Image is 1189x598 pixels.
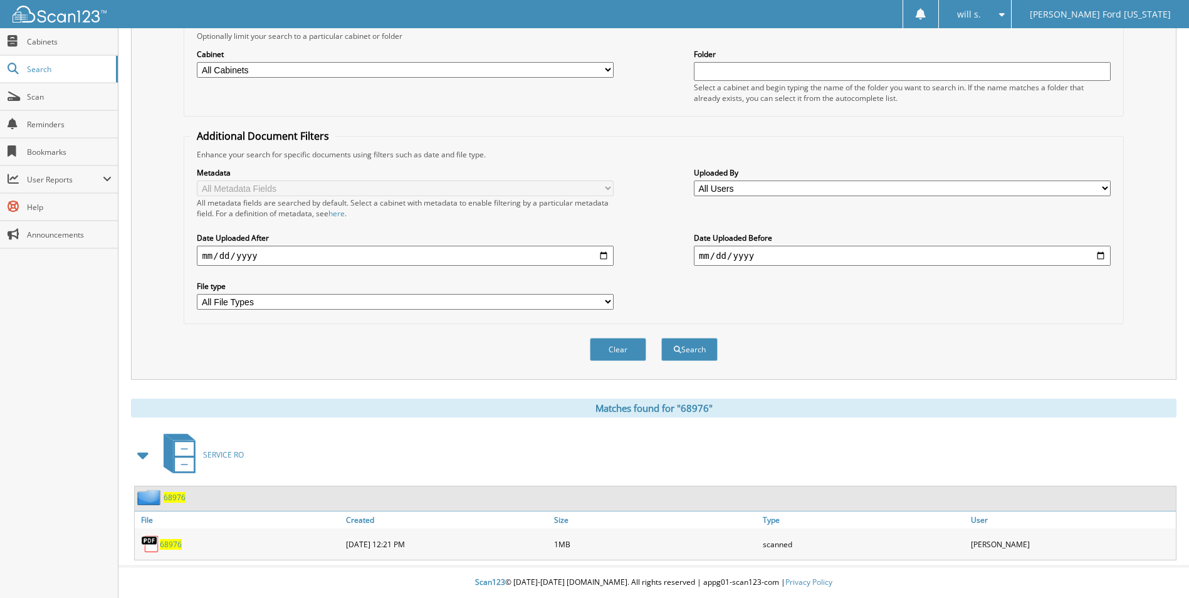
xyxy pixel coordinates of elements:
a: SERVICE RO [156,430,244,480]
label: Cabinet [197,49,614,60]
label: Date Uploaded After [197,233,614,243]
label: Metadata [197,167,614,178]
div: [DATE] 12:21 PM [343,532,551,557]
div: Select a cabinet and begin typing the name of the folder you want to search in. If the name match... [694,82,1111,103]
label: Folder [694,49,1111,60]
a: 68976 [164,492,186,503]
span: will s. [957,11,981,18]
span: Announcements [27,229,112,240]
input: end [694,246,1111,266]
img: scan123-logo-white.svg [13,6,107,23]
span: Scan123 [475,577,505,587]
span: SERVICE RO [203,449,244,460]
iframe: Chat Widget [1126,538,1189,598]
a: 68976 [160,539,182,550]
div: © [DATE]-[DATE] [DOMAIN_NAME]. All rights reserved | appg01-scan123-com | [118,567,1189,598]
label: Date Uploaded Before [694,233,1111,243]
div: scanned [760,532,968,557]
button: Search [661,338,718,361]
label: Uploaded By [694,167,1111,178]
div: 1MB [551,532,759,557]
a: here [328,208,345,219]
img: PDF.png [141,535,160,553]
span: Help [27,202,112,212]
legend: Additional Document Filters [191,129,335,143]
div: Enhance your search for specific documents using filters such as date and file type. [191,149,1116,160]
span: Scan [27,92,112,102]
input: start [197,246,614,266]
div: Optionally limit your search to a particular cabinet or folder [191,31,1116,41]
button: Clear [590,338,646,361]
div: All metadata fields are searched by default. Select a cabinet with metadata to enable filtering b... [197,197,614,219]
img: folder2.png [137,490,164,505]
span: User Reports [27,174,103,185]
span: Cabinets [27,36,112,47]
span: [PERSON_NAME] Ford [US_STATE] [1030,11,1171,18]
a: Size [551,511,759,528]
span: Search [27,64,110,75]
a: File [135,511,343,528]
div: Matches found for "68976" [131,399,1176,417]
a: Privacy Policy [785,577,832,587]
a: User [968,511,1176,528]
span: Reminders [27,119,112,130]
span: Bookmarks [27,147,112,157]
a: Created [343,511,551,528]
label: File type [197,281,614,291]
a: Type [760,511,968,528]
div: [PERSON_NAME] [968,532,1176,557]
